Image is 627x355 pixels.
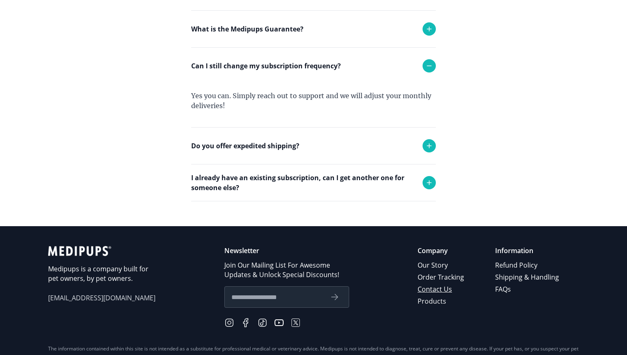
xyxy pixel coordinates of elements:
div: Absolutely! Simply place the order and use the shipping address of the person who will receive th... [191,201,436,244]
p: Do you offer expedited shipping? [191,141,299,151]
p: Newsletter [224,246,349,256]
a: Products [418,295,465,307]
a: FAQs [495,283,560,295]
p: Can I still change my subscription frequency? [191,61,341,71]
div: If you received the wrong product or your product was damaged in transit, we will replace it with... [191,47,436,100]
div: Any refund request and cancellation are subject to approval and turn around time is 24-48 hours. ... [191,10,436,83]
a: Refund Policy [495,259,560,271]
p: I already have an existing subscription, can I get another one for someone else? [191,173,414,193]
div: Yes you can. Simply reach out to support and we will adjust your monthly deliveries! [191,84,436,127]
p: Information [495,246,560,256]
p: Join Our Mailing List For Awesome Updates & Unlock Special Discounts! [224,261,349,280]
p: Company [418,246,465,256]
a: Contact Us [418,283,465,295]
p: What is the Medipups Guarantee? [191,24,304,34]
a: Our Story [418,259,465,271]
span: [EMAIL_ADDRESS][DOMAIN_NAME] [48,293,156,303]
a: Order Tracking [418,271,465,283]
div: Yes we do! Please reach out to support and we will try to accommodate any request. [191,164,436,207]
a: Shipping & Handling [495,271,560,283]
p: Medipups is a company built for pet owners, by pet owners. [48,264,156,283]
